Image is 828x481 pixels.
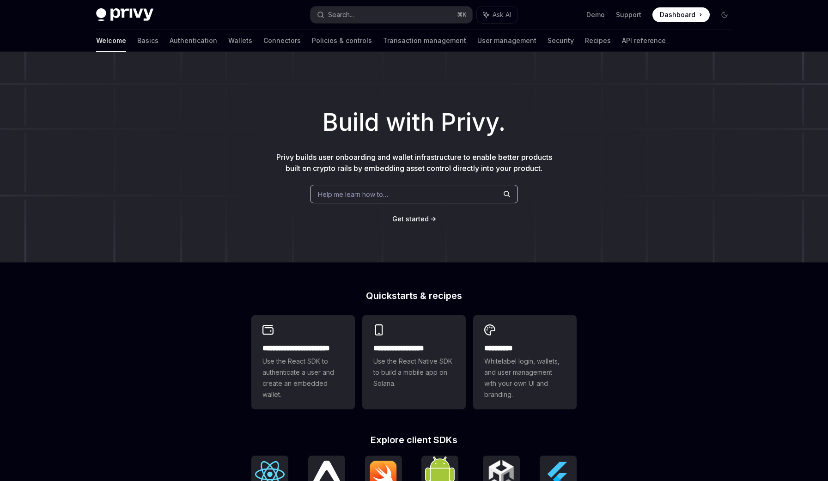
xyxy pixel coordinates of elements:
[15,104,813,140] h1: Build with Privy.
[383,30,466,52] a: Transaction management
[473,315,577,409] a: **** *****Whitelabel login, wallets, and user management with your own UI and branding.
[717,7,732,22] button: Toggle dark mode
[318,189,388,199] span: Help me learn how to…
[362,315,466,409] a: **** **** **** ***Use the React Native SDK to build a mobile app on Solana.
[96,8,153,21] img: dark logo
[170,30,217,52] a: Authentication
[228,30,252,52] a: Wallets
[312,30,372,52] a: Policies & controls
[276,152,552,173] span: Privy builds user onboarding and wallet infrastructure to enable better products built on crypto ...
[251,435,577,444] h2: Explore client SDKs
[328,9,354,20] div: Search...
[373,356,455,389] span: Use the React Native SDK to build a mobile app on Solana.
[586,10,605,19] a: Demo
[137,30,158,52] a: Basics
[548,30,574,52] a: Security
[622,30,666,52] a: API reference
[263,30,301,52] a: Connectors
[585,30,611,52] a: Recipes
[392,214,429,224] a: Get started
[251,291,577,300] h2: Quickstarts & recipes
[616,10,641,19] a: Support
[392,215,429,223] span: Get started
[457,11,467,18] span: ⌘ K
[262,356,344,400] span: Use the React SDK to authenticate a user and create an embedded wallet.
[660,10,695,19] span: Dashboard
[477,30,536,52] a: User management
[310,6,472,23] button: Search...⌘K
[477,6,517,23] button: Ask AI
[484,356,566,400] span: Whitelabel login, wallets, and user management with your own UI and branding.
[493,10,511,19] span: Ask AI
[652,7,710,22] a: Dashboard
[96,30,126,52] a: Welcome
